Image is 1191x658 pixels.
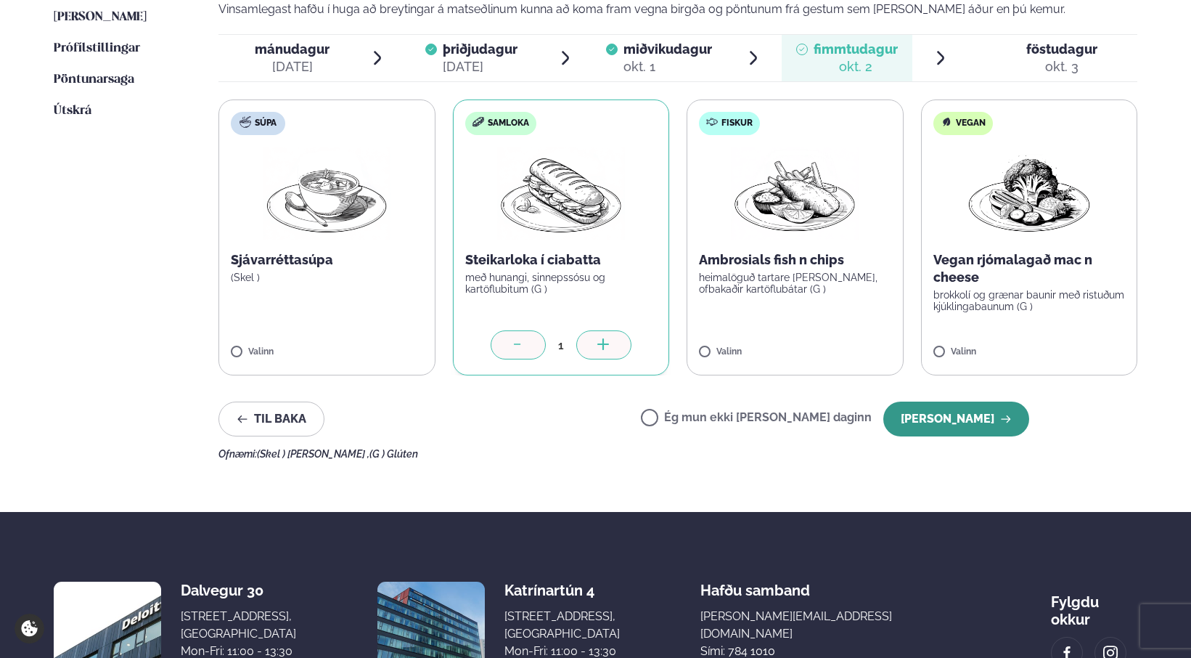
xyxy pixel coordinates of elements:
[54,42,140,54] span: Prófílstillingar
[623,58,712,76] div: okt. 1
[181,608,296,643] div: [STREET_ADDRESS], [GEOGRAPHIC_DATA]
[443,58,517,76] div: [DATE]
[54,71,134,89] a: Pöntunarsaga
[814,41,898,57] span: fimmtudagur
[883,402,1029,436] button: [PERSON_NAME]
[240,116,251,128] img: soup.svg
[1051,582,1137,628] div: Fylgdu okkur
[231,272,423,283] p: (Skel )
[472,117,484,127] img: sandwich-new-16px.svg
[504,608,620,643] div: [STREET_ADDRESS], [GEOGRAPHIC_DATA]
[488,118,529,129] span: Samloka
[15,614,44,643] a: Cookie settings
[546,337,576,354] div: 1
[699,251,891,269] p: Ambrosials fish n chips
[941,116,952,128] img: Vegan.svg
[218,402,324,436] button: Til baka
[54,11,147,23] span: [PERSON_NAME]
[465,272,658,295] p: með hunangi, sinnepssósu og kartöflubitum (G )
[54,9,147,26] a: [PERSON_NAME]
[700,570,810,599] span: Hafðu samband
[623,41,712,57] span: miðvikudagur
[181,582,296,599] div: Dalvegur 30
[255,41,330,57] span: mánudagur
[956,118,986,129] span: Vegan
[504,582,620,599] div: Katrínartún 4
[255,118,277,129] span: Súpa
[965,147,1093,240] img: Vegan.png
[465,251,658,269] p: Steikarloka í ciabatta
[700,608,970,643] a: [PERSON_NAME][EMAIL_ADDRESS][DOMAIN_NAME]
[54,102,91,120] a: Útskrá
[933,251,1126,286] p: Vegan rjómalagað mac n cheese
[814,58,898,76] div: okt. 2
[1026,58,1097,76] div: okt. 3
[218,448,1137,460] div: Ofnæmi:
[443,41,517,57] span: þriðjudagur
[706,116,718,128] img: fish.svg
[54,40,140,57] a: Prófílstillingar
[263,147,390,240] img: Soup.png
[933,289,1126,312] p: brokkolí og grænar baunir með ristuðum kjúklingabaunum (G )
[54,73,134,86] span: Pöntunarsaga
[721,118,753,129] span: Fiskur
[699,272,891,295] p: heimalöguð tartare [PERSON_NAME], ofbakaðir kartöflubátar (G )
[1026,41,1097,57] span: föstudagur
[218,1,1137,18] p: Vinsamlegast hafðu í huga að breytingar á matseðlinum kunna að koma fram vegna birgða og pöntunum...
[231,251,423,269] p: Sjávarréttasúpa
[369,448,418,460] span: (G ) Glúten
[731,147,859,240] img: Fish-Chips.png
[257,448,369,460] span: (Skel ) [PERSON_NAME] ,
[255,58,330,76] div: [DATE]
[54,105,91,117] span: Útskrá
[497,147,625,240] img: Panini.png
